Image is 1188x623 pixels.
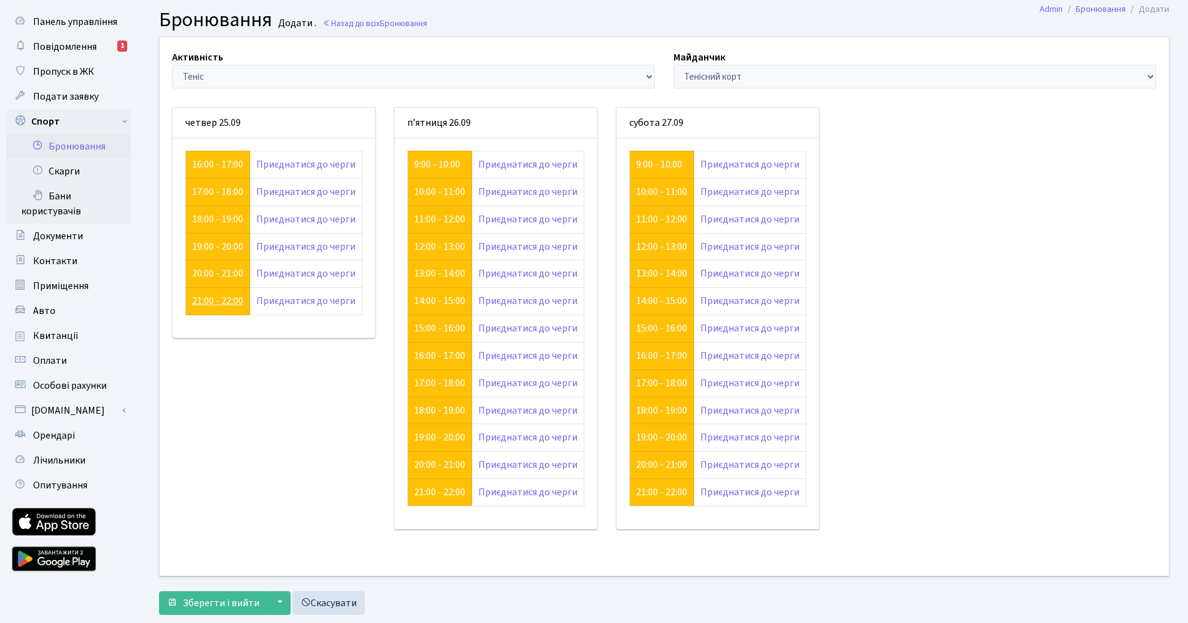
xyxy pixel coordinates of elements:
[192,158,243,171] a: 16:00 - 17:00
[33,304,56,318] span: Авто
[414,267,465,280] a: 13:00 - 14:00
[478,485,577,499] a: Приєднатися до черги
[33,279,89,293] span: Приміщення
[192,294,243,308] a: 21:00 - 22:00
[478,404,577,417] a: Приєднатися до черги
[1076,2,1126,16] a: Бронювання
[6,109,131,134] a: Спорт
[33,40,97,54] span: Повідомлення
[414,185,465,199] a: 10:00 - 11:00
[700,321,799,335] a: Приєднатися до черги
[6,34,131,59] a: Повідомлення1
[33,478,87,492] span: Опитування
[478,240,577,254] a: Приєднатися до черги
[33,15,117,29] span: Панель управління
[636,430,687,444] a: 19:00 - 20:00
[700,240,799,254] a: Приєднатися до черги
[192,240,243,254] a: 19:00 - 20:00
[33,354,67,368] span: Оплати
[276,17,316,29] small: Додати .
[636,404,687,417] a: 18:00 - 19:00
[33,454,85,467] span: Лічильники
[292,591,365,615] a: Скасувати
[159,6,272,34] span: Бронювання
[172,50,223,65] label: Активність
[322,17,427,29] a: Назад до всіхБронювання
[6,273,131,298] a: Приміщення
[636,240,687,254] a: 12:00 - 13:00
[478,294,577,308] a: Приєднатися до черги
[6,348,131,373] a: Оплати
[192,267,243,280] a: 20:00 - 21:00
[33,229,83,243] span: Документи
[33,90,99,103] span: Подати заявку
[414,376,465,390] a: 17:00 - 18:00
[6,323,131,348] a: Квитанції
[6,249,131,273] a: Контакти
[700,158,799,171] a: Приєднатися до черги
[700,458,799,472] a: Приєднатися до черги
[380,17,427,29] span: Бронювання
[256,294,355,308] a: Приєднатися до черги
[6,134,131,159] a: Бронювання
[192,185,243,199] a: 17:00 - 18:00
[674,50,725,65] label: Майданчик
[256,185,355,199] a: Приєднатися до черги
[414,404,465,417] a: 18:00 - 19:00
[6,398,131,423] a: [DOMAIN_NAME]
[183,596,259,610] span: Зберегти і вийти
[700,349,799,363] a: Приєднатися до черги
[395,108,597,138] div: п’ятниця 26.09
[6,373,131,398] a: Особові рахунки
[478,158,577,171] a: Приєднатися до черги
[6,9,131,34] a: Панель управління
[478,212,577,226] a: Приєднатися до черги
[478,349,577,363] a: Приєднатися до черги
[117,40,127,52] div: 1
[192,212,243,226] a: 18:00 - 19:00
[478,321,577,335] a: Приєднатися до черги
[1126,2,1169,16] li: Додати
[700,294,799,308] a: Приєднатися до черги
[700,485,799,499] a: Приєднатися до черги
[700,404,799,417] a: Приєднатися до черги
[6,473,131,498] a: Опитування
[6,59,131,84] a: Пропуск в ЖК
[414,321,465,335] a: 15:00 - 16:00
[6,224,131,249] a: Документи
[700,430,799,444] a: Приєднатися до черги
[636,185,687,199] a: 10:00 - 11:00
[6,159,131,184] a: Скарги
[256,212,355,226] a: Приєднатися до черги
[256,240,355,254] a: Приєднатися до черги
[414,294,465,308] a: 14:00 - 15:00
[636,376,687,390] a: 17:00 - 18:00
[636,349,687,363] a: 16:00 - 17:00
[414,349,465,363] a: 16:00 - 17:00
[414,240,465,254] a: 12:00 - 13:00
[636,485,687,499] a: 21:00 - 22:00
[478,430,577,444] a: Приєднатися до черги
[636,458,687,472] a: 20:00 - 21:00
[617,108,819,138] div: субота 27.09
[414,485,465,499] a: 21:00 - 22:00
[414,158,460,171] a: 9:00 - 10:00
[636,212,687,226] a: 11:00 - 12:00
[6,298,131,323] a: Авто
[6,84,131,109] a: Подати заявку
[33,254,77,268] span: Контакти
[700,267,799,280] a: Приєднатися до черги
[700,376,799,390] a: Приєднатися до черги
[159,591,268,615] button: Зберегти і вийти
[414,212,465,226] a: 11:00 - 12:00
[636,158,682,171] a: 9:00 - 10:00
[33,379,107,392] span: Особові рахунки
[173,108,375,138] div: четвер 25.09
[414,430,465,444] a: 19:00 - 20:00
[636,294,687,308] a: 14:00 - 15:00
[33,65,94,78] span: Пропуск в ЖК
[6,423,131,448] a: Орендарі
[33,429,75,442] span: Орендарі
[256,267,355,280] a: Приєднатися до черги
[6,184,131,224] a: Бани користувачів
